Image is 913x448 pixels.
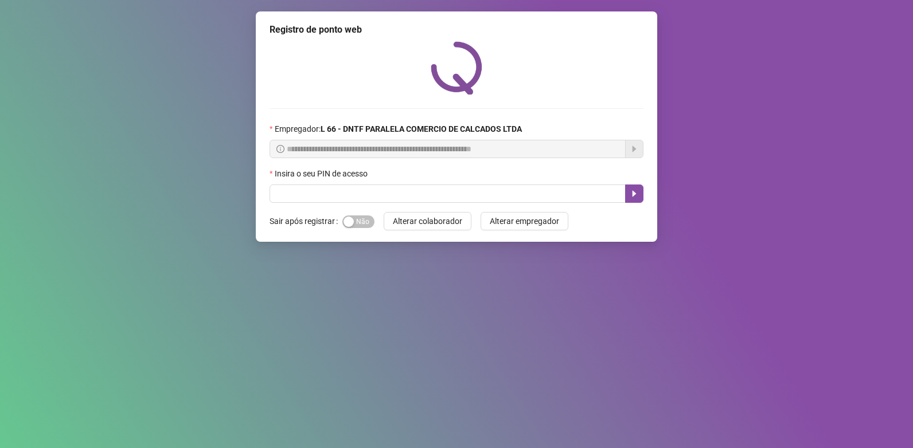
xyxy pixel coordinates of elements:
[270,212,342,230] label: Sair após registrar
[481,212,568,230] button: Alterar empregador
[270,167,375,180] label: Insira o seu PIN de acesso
[431,41,482,95] img: QRPoint
[321,124,522,133] strong: L 66 - DNTF PARALELA COMERCIO DE CALCADOS LTDA
[384,212,471,230] button: Alterar colaborador
[630,189,639,198] span: caret-right
[276,145,284,153] span: info-circle
[270,23,643,37] div: Registro de ponto web
[275,123,522,135] span: Empregador :
[490,215,559,227] span: Alterar empregador
[393,215,462,227] span: Alterar colaborador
